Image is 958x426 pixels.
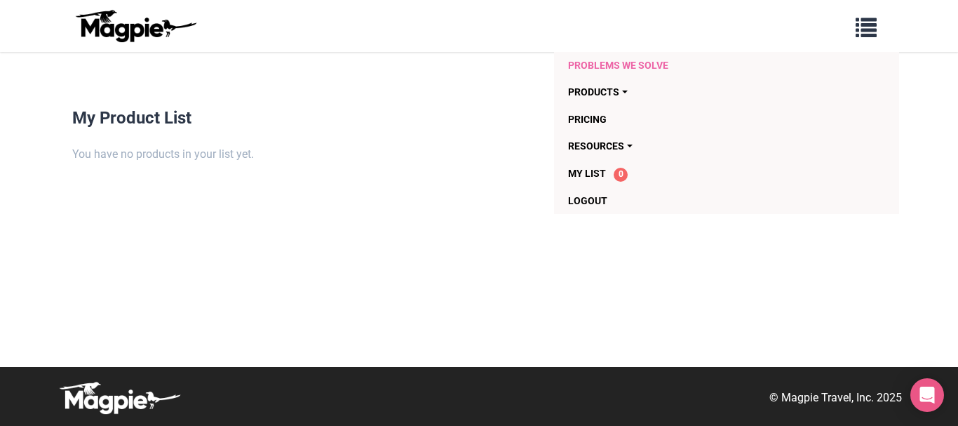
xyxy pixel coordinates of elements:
a: Logout [568,187,829,214]
a: Problems we solve [568,52,829,79]
h4: My Product List [72,108,886,128]
a: Resources [568,133,829,159]
div: You have no products in your list yet. [72,145,886,164]
a: Pricing [568,106,829,133]
img: logo-white-d94fa1abed81b67a048b3d0f0ab5b955.png [56,381,182,415]
a: My List 0 [568,160,829,187]
img: logo-ab69f6fb50320c5b225c76a69d11143b.png [72,9,198,43]
div: Open Intercom Messenger [910,378,944,412]
span: 0 [614,168,628,182]
a: Products [568,79,829,105]
p: © Magpie Travel, Inc. 2025 [769,389,902,407]
span: My List [568,168,606,179]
